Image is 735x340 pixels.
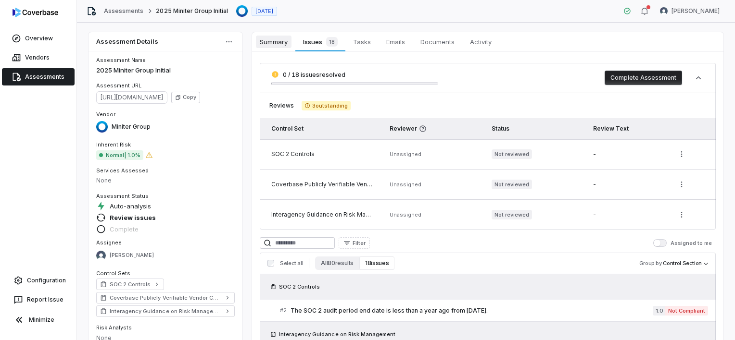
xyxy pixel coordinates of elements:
[466,36,495,48] span: Activity
[4,272,73,289] a: Configuration
[2,30,75,47] a: Overview
[492,149,532,159] span: Not reviewed
[96,38,158,45] span: Assessment Details
[299,35,341,49] span: Issues
[96,91,167,104] span: https://dashboard.coverbase.app/assessments/cbqsrw_84fabcc899304fc18ad5c3f43c81c715
[593,211,659,219] div: -
[339,237,370,249] button: Filter
[96,82,141,89] span: Assessment URL
[96,167,149,174] span: Services Assessed
[390,125,476,133] span: Reviewer
[271,181,374,188] div: Coverbase Publicly Verifiable Vendor Controls
[110,280,151,288] span: SOC 2 Controls
[93,117,153,137] button: https://miniter.com/Miniter Group
[349,36,375,48] span: Tasks
[280,260,303,267] span: Select all
[382,36,409,48] span: Emails
[110,213,156,222] span: Review issues
[359,256,394,270] button: 18 issues
[171,92,200,103] button: Copy
[593,125,629,132] span: Review Text
[96,324,132,331] span: Risk Analysts
[672,7,720,15] span: [PERSON_NAME]
[4,291,73,308] button: Report Issue
[654,4,725,18] button: Shannon LeBlanc avatar[PERSON_NAME]
[302,101,351,110] span: 3 outstanding
[593,181,659,188] div: -
[104,7,143,15] a: Assessments
[660,7,668,15] img: Shannon LeBlanc avatar
[291,307,653,315] span: The SOC 2 audit period end date is less than a year ago from [DATE].
[96,150,143,160] span: Normal | 1.0%
[653,306,665,316] span: 1.0
[96,193,149,199] span: Assessment Status
[256,36,291,48] span: Summary
[353,240,366,247] span: Filter
[390,151,421,158] span: Unassigned
[112,123,151,131] span: Miniter Group
[96,177,112,184] span: None
[653,239,667,247] button: Assigned to me
[315,256,359,270] button: All 80 results
[110,307,221,315] span: Interagency Guidance on Risk Management
[279,283,320,291] span: SOC 2 Controls
[2,49,75,66] a: Vendors
[492,180,532,189] span: Not reviewed
[605,71,682,85] button: Complete Assessment
[96,292,235,304] a: Coverbase Publicly Verifiable Vendor Controls
[390,211,421,218] span: Unassigned
[326,37,338,47] span: 18
[492,125,509,132] span: Status
[280,300,708,321] a: #2The SOC 2 audit period end date is less than a year ago from [DATE].1.0Not Compliant
[2,68,75,85] a: Assessments
[271,150,374,158] div: SOC 2 Controls
[417,36,458,48] span: Documents
[96,305,235,317] a: Interagency Guidance on Risk Management
[110,202,151,210] span: Auto-analysis
[283,71,345,78] span: 0 / 18 issues resolved
[156,7,228,15] span: 2025 Miniter Group Initial
[653,239,712,247] label: Assigned to me
[665,306,708,316] span: Not Compliant
[96,57,146,63] span: Assessment Name
[593,150,659,158] div: -
[267,260,274,267] input: Select all
[280,307,287,314] span: # 2
[96,279,164,290] a: SOC 2 Controls
[269,102,294,109] span: Reviews
[271,125,304,132] span: Control Set
[271,211,374,219] div: Interagency Guidance on Risk Management
[110,225,139,233] span: Complete
[255,8,273,15] span: [DATE]
[639,260,662,267] span: Group by
[96,111,115,118] span: Vendor
[390,181,421,188] span: Unassigned
[110,294,221,302] span: Coverbase Publicly Verifiable Vendor Controls
[279,330,395,338] span: Interagency Guidance on Risk Management
[492,210,532,219] span: Not reviewed
[96,239,122,246] span: Assignee
[13,8,58,17] img: logo-D7KZi-bG.svg
[96,66,235,75] p: 2025 Miniter Group Initial
[96,141,131,148] span: Inherent Risk
[4,310,73,329] button: Minimize
[96,270,130,277] span: Control Sets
